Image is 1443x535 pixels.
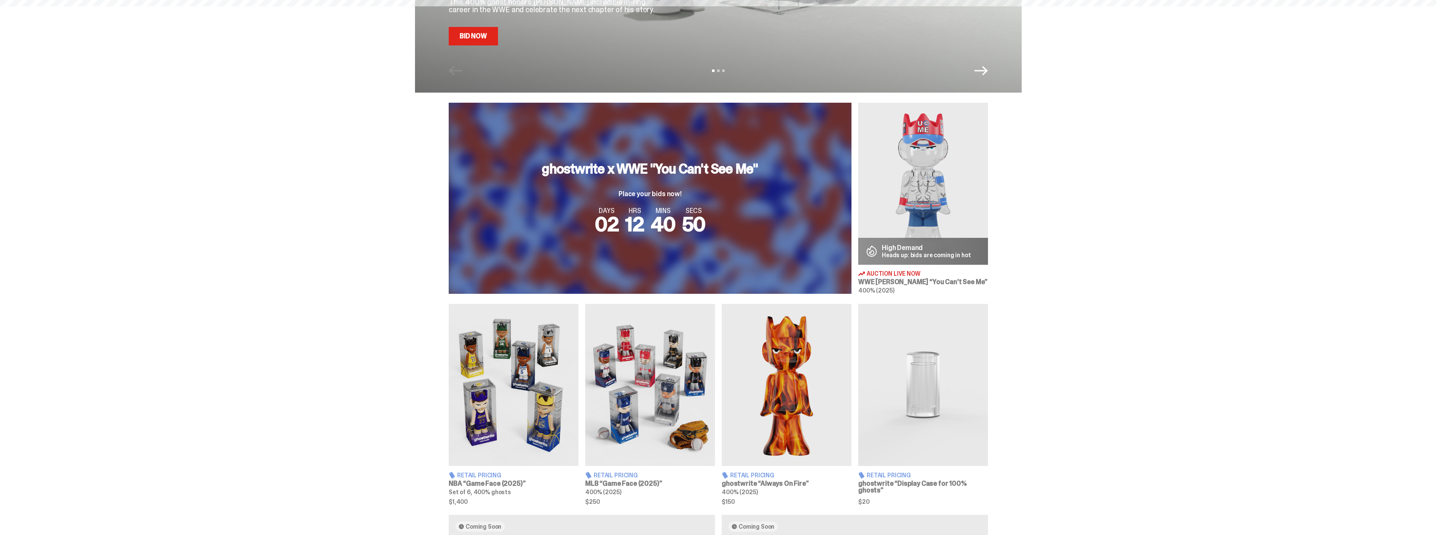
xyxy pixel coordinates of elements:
img: Always On Fire [722,304,851,466]
h3: MLB “Game Face (2025)” [585,480,715,487]
img: Game Face (2025) [449,304,578,466]
img: You Can't See Me [858,103,988,265]
img: Display Case for 100% ghosts [858,304,988,466]
span: DAYS [595,208,619,214]
span: Retail Pricing [867,472,911,478]
span: Retail Pricing [457,472,501,478]
span: 40 [651,211,675,237]
button: Next [974,64,988,77]
button: View slide 1 [712,69,715,72]
span: $20 [858,499,988,505]
span: Retail Pricing [730,472,774,478]
span: HRS [625,208,644,214]
span: Auction Live Now [867,271,921,277]
span: 12 [625,211,644,237]
span: 400% (2025) [858,287,894,294]
h3: ghostwrite “Always On Fire” [722,480,851,487]
span: $1,400 [449,499,578,505]
p: Place your bids now! [542,191,758,197]
a: Always On Fire Retail Pricing [722,304,851,504]
span: Coming Soon [739,523,774,530]
span: Set of 6, 400% ghosts [449,488,511,496]
a: Game Face (2025) Retail Pricing [449,304,578,504]
h3: NBA “Game Face (2025)” [449,480,578,487]
h3: ghostwrite x WWE "You Can't See Me" [542,162,758,176]
span: MINS [651,208,675,214]
a: Display Case for 100% ghosts Retail Pricing [858,304,988,504]
a: You Can't See Me High Demand Heads up: bids are coming in hot Auction Live Now [858,103,988,294]
span: 50 [682,211,706,237]
a: Game Face (2025) Retail Pricing [585,304,715,504]
span: 02 [595,211,619,237]
p: High Demand [882,245,971,251]
span: $250 [585,499,715,505]
h3: WWE [PERSON_NAME] “You Can't See Me” [858,279,988,285]
button: View slide 2 [717,69,720,72]
span: 400% (2025) [585,488,621,496]
span: 400% (2025) [722,488,758,496]
img: Game Face (2025) [585,304,715,466]
span: $150 [722,499,851,505]
span: SECS [682,208,706,214]
span: Coming Soon [466,523,501,530]
h3: ghostwrite “Display Case for 100% ghosts” [858,480,988,494]
p: Heads up: bids are coming in hot [882,252,971,258]
a: Bid Now [449,27,498,45]
button: View slide 3 [722,69,725,72]
span: Retail Pricing [594,472,638,478]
